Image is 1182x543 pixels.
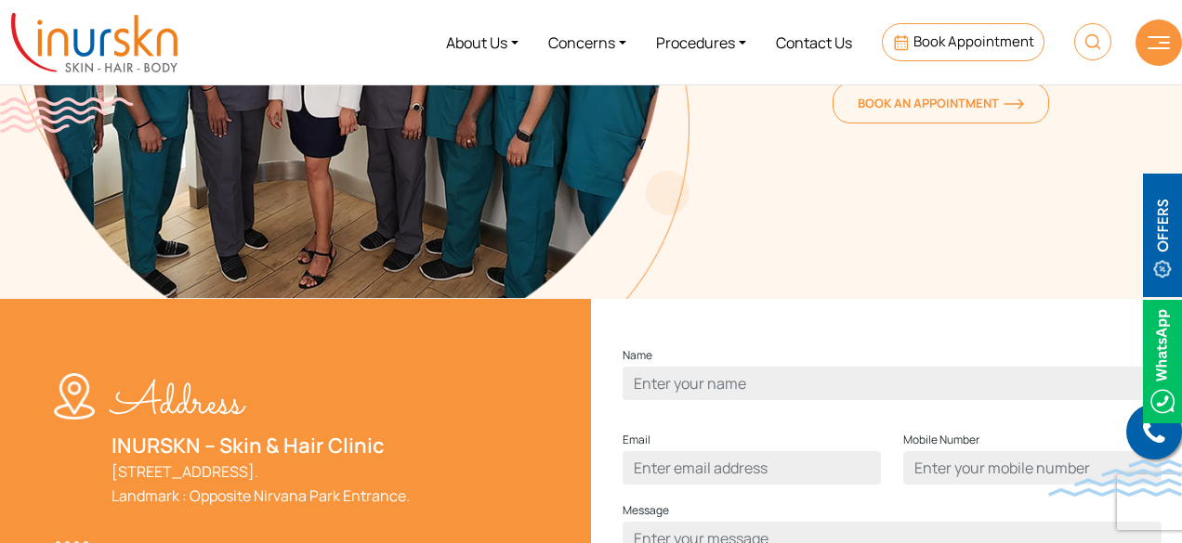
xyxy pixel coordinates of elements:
a: Procedures [641,7,761,77]
a: Concerns [533,7,641,77]
img: orange-arrow [1004,98,1024,110]
label: Message [623,499,669,522]
img: hamLine.svg [1148,36,1170,49]
a: INURSKN – Skin & Hair Clinic [112,432,385,459]
a: Whatsappicon [1143,349,1182,369]
img: Whatsappicon [1143,300,1182,423]
a: Contact Us [761,7,867,77]
a: Book Appointment [882,23,1044,61]
p: Address [112,373,410,433]
img: HeaderSearch [1074,23,1111,60]
img: location-w [51,373,112,420]
label: Email [623,429,650,451]
img: offerBt [1143,174,1182,297]
input: Enter email address [623,451,881,485]
label: Name [623,344,652,367]
img: up-blue-arrow.svg [1145,511,1159,524]
label: Mobile Number [903,429,979,451]
a: [STREET_ADDRESS].Landmark : Opposite Nirvana Park Entrance. [112,461,410,506]
span: Book Appointment [913,32,1034,51]
input: Enter your mobile number [903,451,1162,485]
a: About Us [431,7,533,77]
a: Book an Appointmentorange-arrow [833,83,1049,123]
span: Book an Appointment [858,95,1024,111]
input: Enter your name [623,367,1162,400]
img: bluewave [1048,459,1182,497]
img: inurskn-logo [11,13,177,72]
